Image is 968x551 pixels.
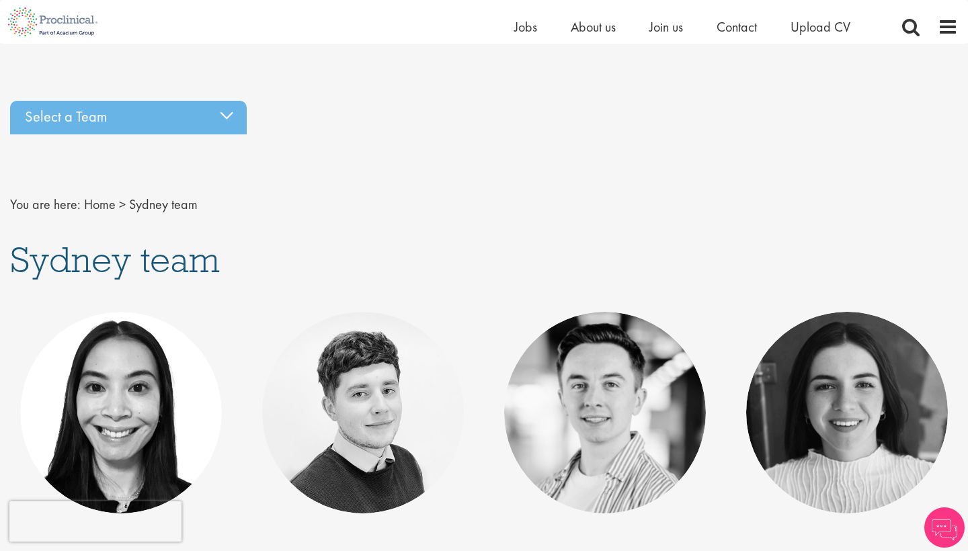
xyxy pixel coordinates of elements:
span: You are here: [10,196,81,213]
span: Sydney team [129,196,198,213]
span: Sydney team [10,237,220,282]
a: Join us [649,18,683,36]
a: About us [571,18,616,36]
span: > [119,196,126,213]
a: Contact [717,18,757,36]
img: Chatbot [924,507,965,548]
div: Select a Team [10,101,247,134]
a: Jobs [514,18,537,36]
iframe: reCAPTCHA [9,501,182,542]
a: Upload CV [791,18,850,36]
a: breadcrumb link [84,196,116,213]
